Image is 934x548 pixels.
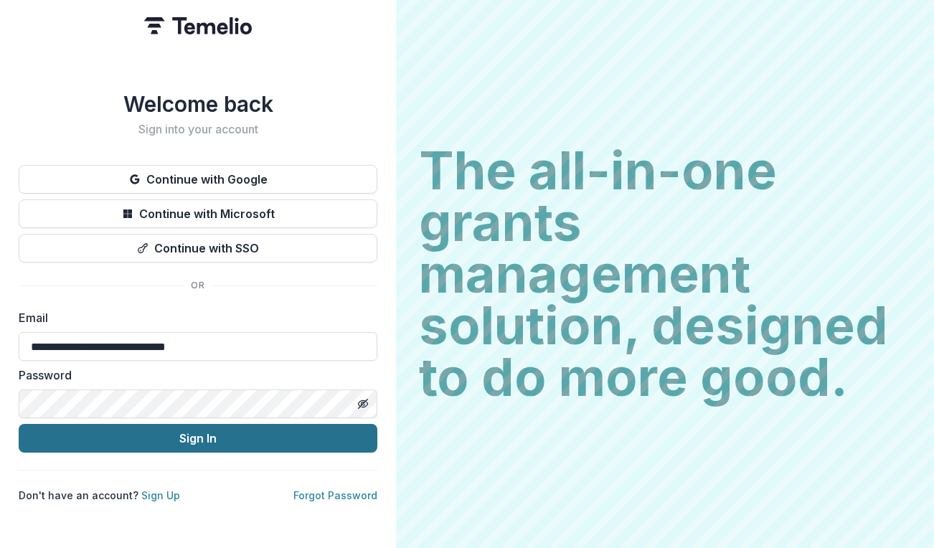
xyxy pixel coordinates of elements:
a: Forgot Password [293,489,377,501]
p: Don't have an account? [19,488,180,503]
label: Email [19,309,369,326]
button: Toggle password visibility [352,392,374,415]
h1: Welcome back [19,91,377,117]
button: Sign In [19,424,377,453]
img: Temelio [144,17,252,34]
button: Continue with Microsoft [19,199,377,228]
button: Continue with Google [19,165,377,194]
a: Sign Up [141,489,180,501]
h2: Sign into your account [19,123,377,136]
label: Password [19,367,369,384]
button: Continue with SSO [19,234,377,263]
